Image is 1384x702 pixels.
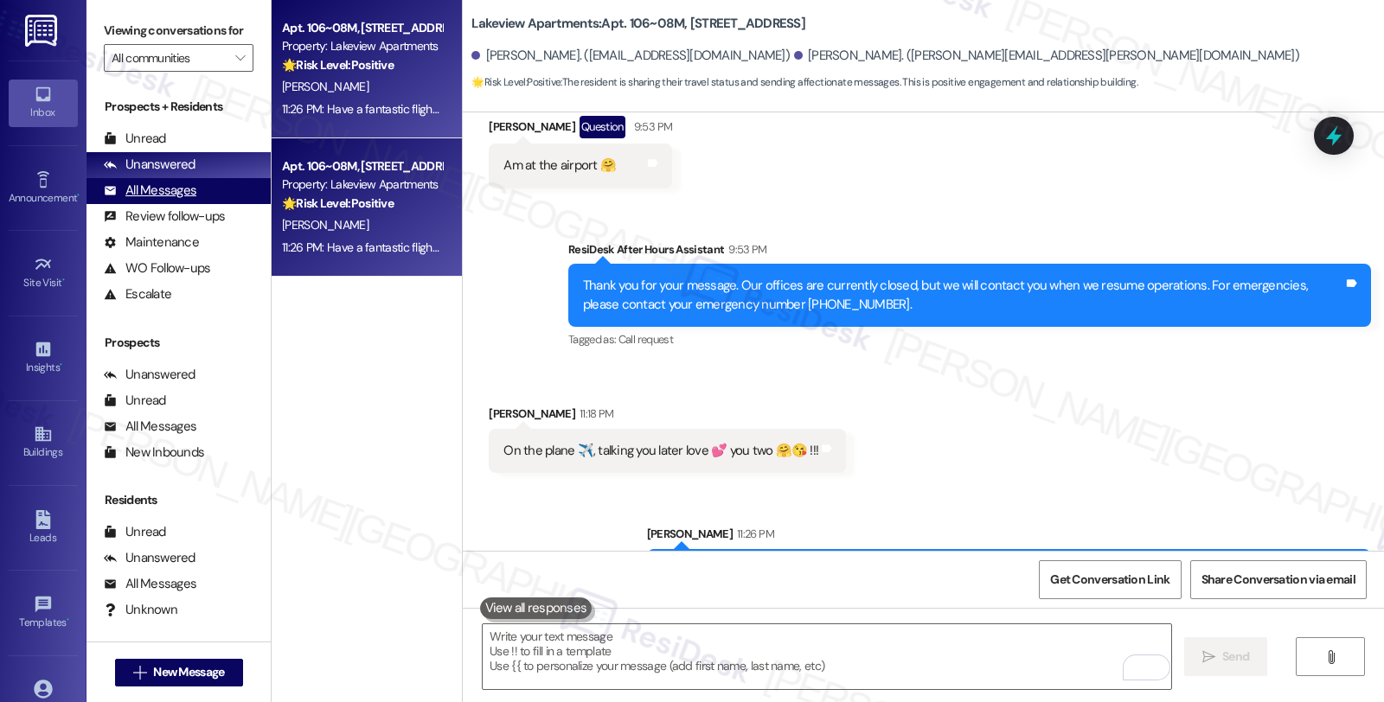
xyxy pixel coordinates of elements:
textarea: To enrich screen reader interactions, please activate Accessibility in Grammarly extension settings [483,624,1171,689]
a: Templates • [9,590,78,636]
span: [PERSON_NAME] [282,79,368,94]
div: All Messages [104,575,196,593]
button: New Message [115,659,243,686]
label: Viewing conversations for [104,17,253,44]
div: Prospects [86,334,271,352]
span: : The resident is sharing their travel status and sending affectionate messages. This is positive... [471,73,1137,92]
div: [PERSON_NAME] [647,525,1372,549]
a: Insights • [9,335,78,381]
span: • [60,359,62,371]
span: Call request [618,332,673,347]
span: • [77,189,80,201]
span: [PERSON_NAME] [282,217,368,233]
div: Unread [104,130,166,148]
div: Apt. 106~08M, [STREET_ADDRESS] [282,19,442,37]
div: 11:26 PM: Have a fantastic flight, [PERSON_NAME]! Safe travels! Let us know if there's anything w... [282,101,952,117]
b: Lakeview Apartments: Apt. 106~08M, [STREET_ADDRESS] [471,15,805,33]
div: Unanswered [104,366,195,384]
input: All communities [112,44,226,72]
div: 9:53 PM [630,118,672,136]
div: Unread [104,392,166,410]
div: 11:26 PM: Have a fantastic flight, [PERSON_NAME]! Safe travels! Let us know if there's anything w... [282,239,952,255]
div: New Inbounds [104,444,204,462]
div: Unanswered [104,156,195,174]
div: [PERSON_NAME] [489,116,672,144]
span: • [62,274,65,286]
span: • [67,614,69,626]
div: All Messages [104,418,196,436]
div: Apt. 106~08M, [STREET_ADDRESS] [282,157,442,175]
div: 9:53 PM [724,240,766,258]
div: WO Follow-ups [104,259,210,278]
div: Prospects + Residents [86,98,271,116]
div: [PERSON_NAME] [489,405,846,429]
div: Unread [104,523,166,541]
div: Thank you for your message. Our offices are currently closed, but we will contact you when we res... [583,277,1343,314]
img: ResiDesk Logo [25,15,61,47]
span: Get Conversation Link [1050,571,1169,589]
div: Residents [86,491,271,509]
div: [PERSON_NAME]. ([PERSON_NAME][EMAIL_ADDRESS][PERSON_NAME][DOMAIN_NAME]) [794,47,1299,65]
div: Tagged as: [568,327,1371,352]
a: Leads [9,505,78,552]
div: Question [580,116,625,137]
span: Share Conversation via email [1201,571,1355,589]
div: Escalate [104,285,171,303]
div: Am at the airport 🤗 [503,156,616,175]
div: Maintenance [104,233,199,252]
span: New Message [153,663,224,681]
span: Send [1222,648,1249,666]
div: [PERSON_NAME]. ([EMAIL_ADDRESS][DOMAIN_NAME]) [471,47,790,65]
button: Send [1184,637,1268,676]
a: Site Visit • [9,250,78,297]
div: All Messages [104,182,196,200]
div: On the plane ✈️, talking you later love 💕 you two 🤗😘 !!! [503,442,818,460]
a: Inbox [9,80,78,126]
div: Unknown [104,601,177,619]
div: ResiDesk After Hours Assistant [568,240,1371,265]
div: Unanswered [104,549,195,567]
div: Property: Lakeview Apartments [282,175,442,194]
strong: 🌟 Risk Level: Positive [282,57,394,73]
div: 11:26 PM [733,525,774,543]
button: Get Conversation Link [1039,560,1181,599]
a: Buildings [9,419,78,466]
button: Share Conversation via email [1190,560,1367,599]
strong: 🌟 Risk Level: Positive [471,75,561,89]
i:  [133,666,146,680]
i:  [235,51,245,65]
i:  [1324,650,1337,664]
i:  [1202,650,1215,664]
strong: 🌟 Risk Level: Positive [282,195,394,211]
div: Property: Lakeview Apartments [282,37,442,55]
div: 11:18 PM [575,405,614,423]
div: Review follow-ups [104,207,225,226]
